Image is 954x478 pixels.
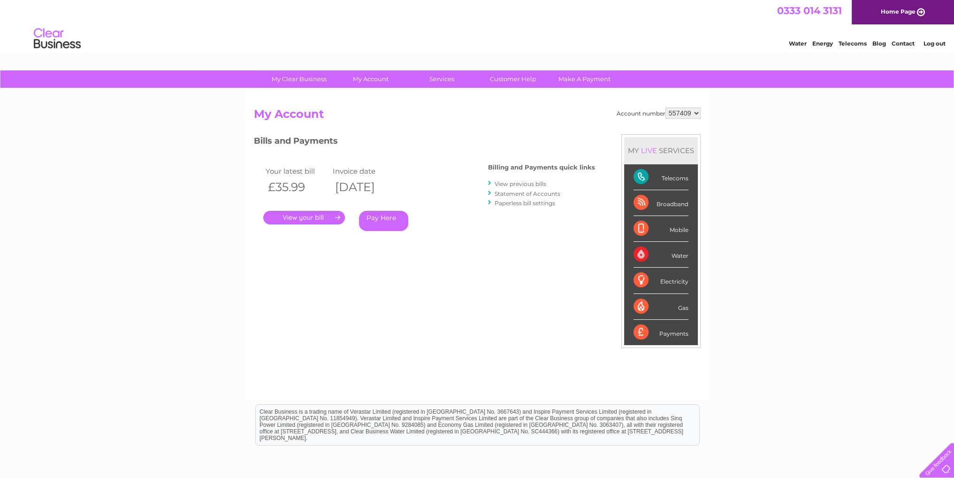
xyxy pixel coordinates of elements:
[777,5,842,16] a: 0333 014 3131
[923,40,945,47] a: Log out
[330,177,398,197] th: [DATE]
[332,70,409,88] a: My Account
[330,165,398,177] td: Invoice date
[254,108,701,125] h2: My Account
[633,242,688,268] div: Water
[495,190,560,197] a: Statement of Accounts
[495,200,555,207] a: Paperless bill settings
[546,70,623,88] a: Make A Payment
[403,70,481,88] a: Services
[254,134,595,151] h3: Bills and Payments
[633,164,688,190] div: Telecoms
[633,190,688,216] div: Broadband
[633,268,688,293] div: Electricity
[839,40,867,47] a: Telecoms
[789,40,807,47] a: Water
[474,70,552,88] a: Customer Help
[639,146,659,155] div: LIVE
[624,137,698,164] div: MY SERVICES
[633,216,688,242] div: Mobile
[633,320,688,345] div: Payments
[812,40,833,47] a: Energy
[633,294,688,320] div: Gas
[33,24,81,53] img: logo.png
[260,70,338,88] a: My Clear Business
[617,108,701,119] div: Account number
[263,165,331,177] td: Your latest bill
[263,177,331,197] th: £35.99
[256,5,699,46] div: Clear Business is a trading name of Verastar Limited (registered in [GEOGRAPHIC_DATA] No. 3667643...
[872,40,886,47] a: Blog
[263,211,345,224] a: .
[488,164,595,171] h4: Billing and Payments quick links
[359,211,408,231] a: Pay Here
[495,180,546,187] a: View previous bills
[892,40,915,47] a: Contact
